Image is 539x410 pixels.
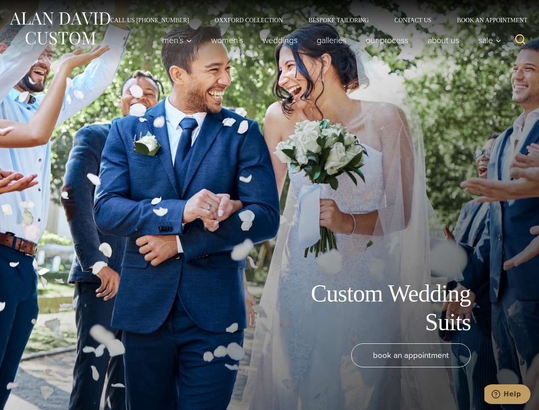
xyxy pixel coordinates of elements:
a: weddings [253,32,307,49]
a: Bespoke Tailoring [296,17,382,23]
iframe: Opens a widget where you can chat to one of our agents [484,384,530,406]
a: Contact Us [382,17,444,23]
nav: Secondary Navigation [97,17,530,23]
a: Book an Appointment [444,17,530,23]
button: View Search Form [510,30,530,50]
img: Alan David Custom [9,9,111,47]
a: Galleries [307,32,356,49]
h1: Custom Wedding Suits [279,279,471,337]
button: Sale sub menu toggle [469,32,506,49]
a: Our Process [356,32,418,49]
span: book an appointment [373,349,449,361]
a: About Us [418,32,469,49]
a: Women’s [202,32,253,49]
nav: Primary Navigation [153,32,506,49]
a: Call Us [PHONE_NUMBER] [97,17,202,23]
a: Oxxford Collection [202,17,296,23]
a: book an appointment [351,343,471,367]
button: Men’s sub menu toggle [153,32,202,49]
